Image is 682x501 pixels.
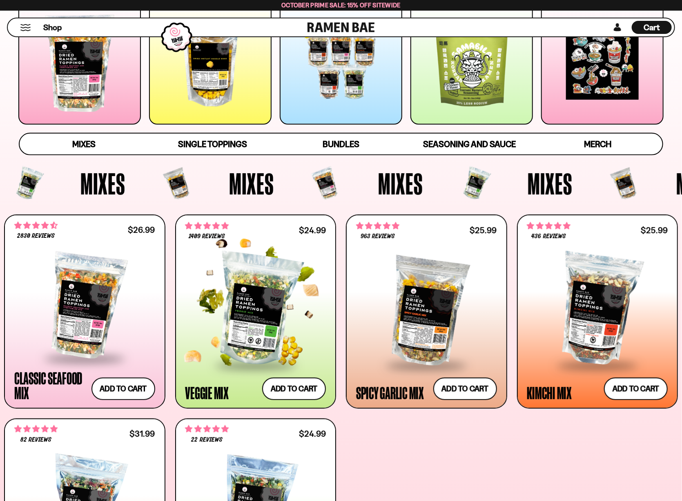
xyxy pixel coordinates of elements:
[20,437,51,443] span: 82 reviews
[20,134,148,154] a: Mixes
[189,233,225,240] span: 1409 reviews
[604,378,668,400] button: Add to cart
[185,424,229,434] span: 4.82 stars
[277,134,406,154] a: Bundles
[20,24,31,31] button: Mobile Menu Trigger
[14,220,58,231] span: 4.68 stars
[356,385,424,400] div: Spicy Garlic Mix
[632,18,672,36] div: Cart
[191,437,222,443] span: 22 reviews
[72,139,96,149] span: Mixes
[175,215,337,409] a: 4.76 stars 1409 reviews $24.99 Veggie Mix Add to cart
[584,139,612,149] span: Merch
[323,139,359,149] span: Bundles
[281,1,401,9] span: October Prime Sale: 15% off Sitewide
[14,371,87,400] div: Classic Seafood Mix
[299,226,326,234] div: $24.99
[128,226,155,234] div: $26.99
[43,22,62,33] span: Shop
[4,215,165,409] a: 4.68 stars 2830 reviews $26.99 Classic Seafood Mix Add to cart
[356,221,399,231] span: 4.75 stars
[17,233,55,239] span: 2830 reviews
[299,430,326,438] div: $24.99
[361,233,395,240] span: 963 reviews
[346,215,507,409] a: 4.75 stars 963 reviews $25.99 Spicy Garlic Mix Add to cart
[91,378,155,400] button: Add to cart
[470,226,497,234] div: $25.99
[148,134,277,154] a: Single Toppings
[14,424,58,434] span: 4.83 stars
[405,134,534,154] a: Seasoning and Sauce
[262,378,326,400] button: Add to cart
[378,168,423,199] span: Mixes
[178,139,247,149] span: Single Toppings
[527,385,572,400] div: Kimchi Mix
[644,22,660,32] span: Cart
[185,221,229,231] span: 4.76 stars
[433,378,497,400] button: Add to cart
[185,385,229,400] div: Veggie Mix
[641,226,668,234] div: $25.99
[229,168,274,199] span: Mixes
[534,134,662,154] a: Merch
[80,168,125,199] span: Mixes
[531,233,566,240] span: 436 reviews
[528,168,573,199] span: Mixes
[517,215,678,409] a: 4.76 stars 436 reviews $25.99 Kimchi Mix Add to cart
[527,221,571,231] span: 4.76 stars
[129,430,155,438] div: $31.99
[43,21,62,34] a: Shop
[423,139,516,149] span: Seasoning and Sauce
